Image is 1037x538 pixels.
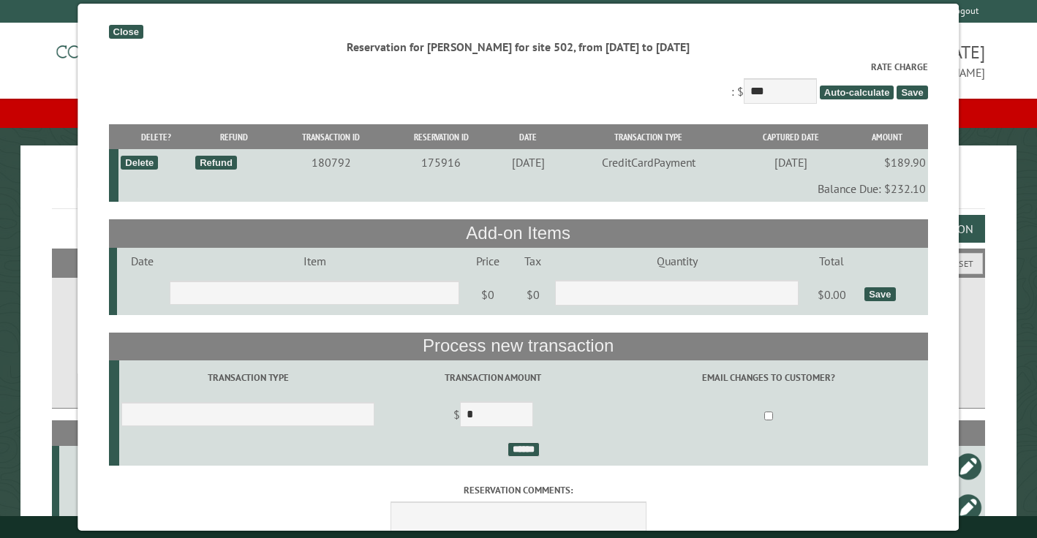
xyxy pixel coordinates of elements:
[513,248,553,274] td: Tax
[377,395,610,436] td: $
[52,29,235,86] img: Campground Commander
[109,25,143,39] div: Close
[495,124,562,150] th: Date
[193,124,275,150] th: Refund
[736,149,845,175] td: [DATE]
[275,124,388,150] th: Transaction ID
[275,149,388,175] td: 180792
[846,124,929,150] th: Amount
[109,39,928,55] div: Reservation for [PERSON_NAME] for site 502, from [DATE] to [DATE]
[52,249,985,276] h2: Filters
[802,274,863,315] td: $0.00
[736,124,845,150] th: Captured Date
[65,459,127,474] div: 58
[59,420,129,446] th: Site
[118,175,928,202] td: Balance Due: $232.10
[436,522,601,531] small: © Campground Commander LLC. All rights reserved.
[864,287,895,301] div: Save
[388,124,495,150] th: Reservation ID
[462,248,514,274] td: Price
[562,124,736,150] th: Transaction Type
[122,371,374,384] label: Transaction Type
[379,371,608,384] label: Transaction Amount
[802,248,863,274] td: Total
[462,274,514,315] td: $0
[562,149,736,175] td: CreditCardPayment
[897,86,928,99] span: Save
[109,333,928,360] th: Process new transaction
[940,253,983,274] button: Reset
[118,124,193,150] th: Delete?
[109,483,928,497] label: Reservation comments:
[167,248,461,274] td: Item
[65,500,127,515] div: 502
[109,60,928,107] div: : $
[613,371,926,384] label: Email changes to customer?
[513,274,553,315] td: $0
[495,149,562,175] td: [DATE]
[52,169,985,209] h1: Reservations
[121,156,159,170] div: Delete
[846,149,929,175] td: $189.90
[553,248,801,274] td: Quantity
[820,86,894,99] span: Auto-calculate
[109,60,928,74] label: Rate Charge
[118,248,168,274] td: Date
[109,219,928,247] th: Add-on Items
[196,156,238,170] div: Refund
[388,149,495,175] td: 175916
